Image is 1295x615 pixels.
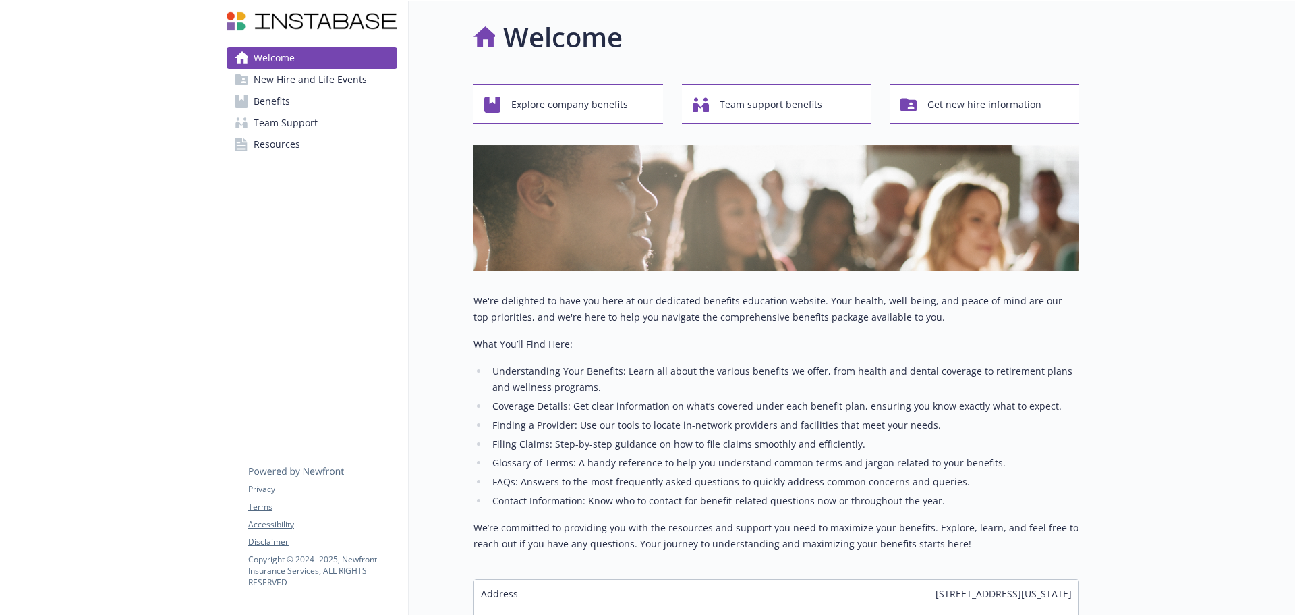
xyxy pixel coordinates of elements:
[927,92,1041,117] span: Get new hire information
[488,417,1079,433] li: Finding a Provider: Use our tools to locate in-network providers and facilities that meet your ne...
[254,134,300,155] span: Resources
[248,536,397,548] a: Disclaimer
[488,398,1079,415] li: Coverage Details: Get clear information on what’s covered under each benefit plan, ensuring you k...
[890,84,1079,124] button: Get new hire information
[227,69,397,90] a: New Hire and Life Events
[488,436,1079,452] li: Filing Claims: Step-by-step guidance on how to file claims smoothly and efficiently.
[488,363,1079,396] li: Understanding Your Benefits: Learn all about the various benefits we offer, from health and denta...
[254,112,318,134] span: Team Support
[254,69,367,90] span: New Hire and Life Events
[227,47,397,69] a: Welcome
[511,92,628,117] span: Explore company benefits
[227,134,397,155] a: Resources
[473,336,1079,352] p: What You’ll Find Here:
[936,587,1072,601] span: [STREET_ADDRESS][US_STATE]
[248,483,397,496] a: Privacy
[481,587,518,601] span: Address
[248,501,397,513] a: Terms
[503,17,623,57] h1: Welcome
[473,520,1079,552] p: We’re committed to providing you with the resources and support you need to maximize your benefit...
[473,293,1079,325] p: We're delighted to have you here at our dedicated benefits education website. Your health, well-b...
[248,554,397,588] p: Copyright © 2024 - 2025 , Newfront Insurance Services, ALL RIGHTS RESERVED
[248,518,397,531] a: Accessibility
[488,493,1079,509] li: Contact Information: Know who to contact for benefit-related questions now or throughout the year.
[488,455,1079,471] li: Glossary of Terms: A handy reference to help you understand common terms and jargon related to yo...
[254,47,295,69] span: Welcome
[720,92,822,117] span: Team support benefits
[488,474,1079,490] li: FAQs: Answers to the most frequently asked questions to quickly address common concerns and queries.
[227,90,397,112] a: Benefits
[227,112,397,134] a: Team Support
[682,84,871,124] button: Team support benefits
[473,84,663,124] button: Explore company benefits
[473,145,1079,271] img: overview page banner
[254,90,290,112] span: Benefits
